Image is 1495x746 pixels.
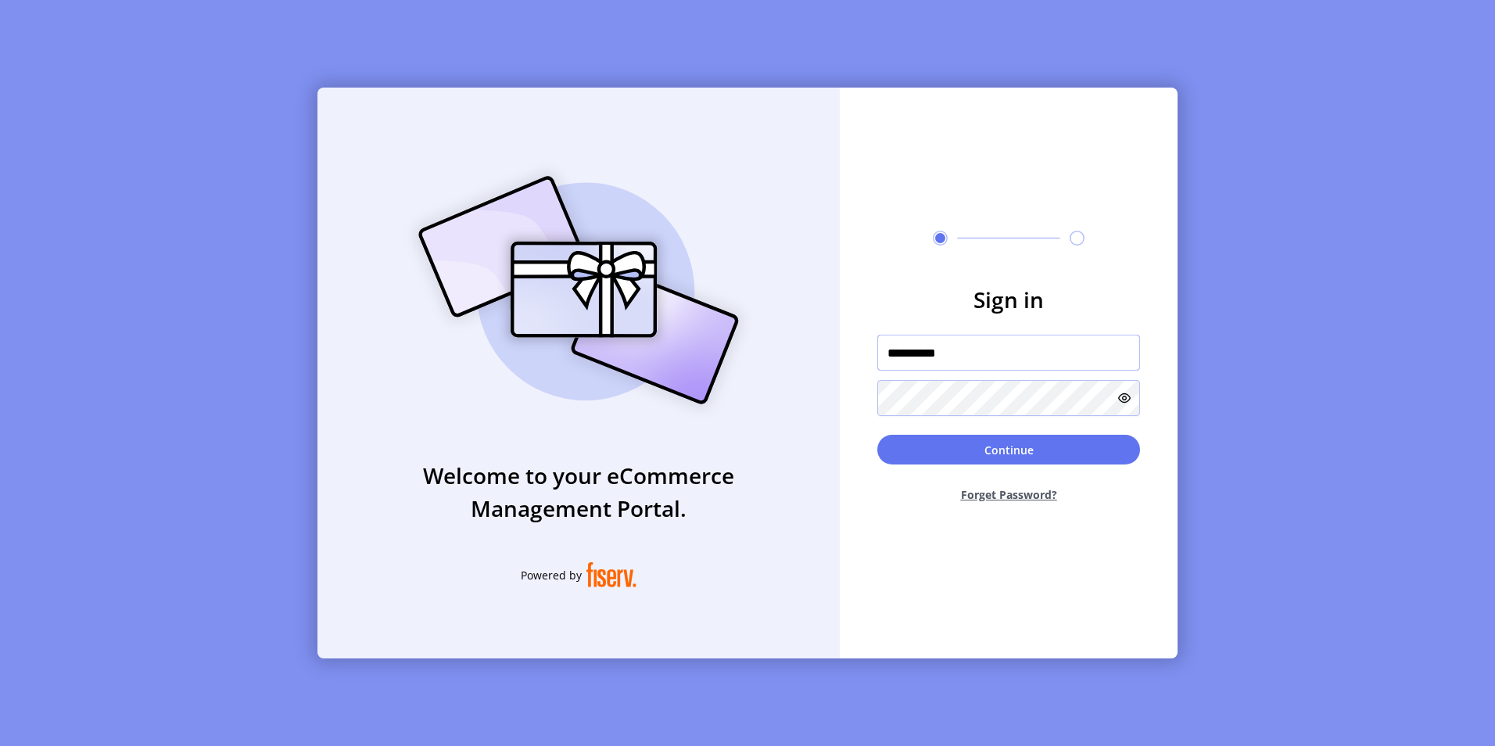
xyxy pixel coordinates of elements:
h3: Sign in [877,283,1140,316]
span: Powered by [521,567,582,583]
h3: Welcome to your eCommerce Management Portal. [317,459,840,525]
button: Forget Password? [877,474,1140,515]
button: Continue [877,435,1140,464]
img: card_Illustration.svg [395,159,762,421]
